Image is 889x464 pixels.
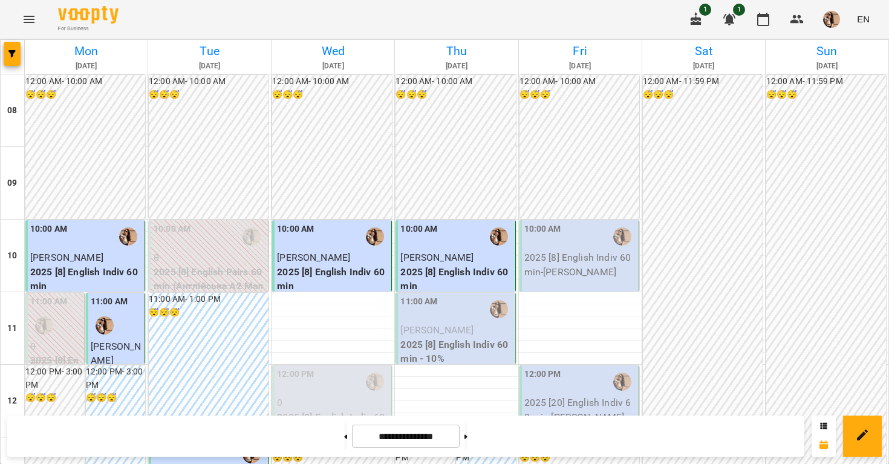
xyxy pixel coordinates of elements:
h6: Fri [521,42,640,60]
span: EN [857,13,870,25]
label: 10:00 AM [30,223,67,236]
h6: 12:00 PM - 3:00 PM [25,365,85,391]
h6: 😴😴😴 [766,88,886,102]
h6: Sat [644,42,763,60]
p: 2025 [8] English Indiv 60 min [400,265,512,293]
label: 12:00 PM [524,368,561,381]
label: 10:00 AM [524,223,561,236]
p: 0 [277,396,389,410]
h6: 😴😴😴 [149,88,269,102]
h6: 12:00 AM - 10:00 AM [272,75,392,88]
label: 11:00 AM [91,295,128,309]
p: 2025 [8] English Indiv 60 min - [PERSON_NAME] [524,250,636,279]
h6: 😴😴😴 [272,88,392,102]
h6: [DATE] [150,60,269,72]
img: Малярська Христина Борисівна (а) [366,227,384,246]
img: Малярська Христина Борисівна (а) [243,227,261,246]
label: 10:00 AM [154,223,190,236]
span: [PERSON_NAME] [91,341,141,367]
img: Малярська Христина Борисівна (а) [490,227,508,246]
h6: Thu [397,42,516,60]
h6: 11:00 AM - 1:00 PM [149,293,269,306]
h6: 😴😴😴 [25,391,85,405]
h6: 12:00 AM - 11:59 PM [766,75,886,88]
p: 2025 [8] English Indiv 60 min [277,265,389,293]
span: [PERSON_NAME] [30,252,103,263]
h6: [DATE] [273,60,392,72]
h6: Sun [767,42,887,60]
h6: 12:00 AM - 11:59 PM [643,75,763,88]
img: Малярська Христина Борисівна (а) [96,316,114,335]
h6: [DATE] [397,60,516,72]
h6: 😴😴😴 [396,88,515,102]
h6: [DATE] [767,60,887,72]
h6: 😴😴😴 [519,88,639,102]
p: 2025 [8] English Indiv 60 min - 10% ([PERSON_NAME]) [30,353,82,439]
h6: Mon [27,42,146,60]
button: Menu [15,5,44,34]
label: 12:00 PM [277,368,314,381]
p: 0 [30,339,82,354]
p: 2025 [8] English Indiv 60 min [30,265,142,293]
img: Малярська Христина Борисівна (а) [35,316,53,335]
button: EN [852,8,874,30]
h6: 12:00 PM - 3:00 PM [86,365,145,391]
h6: 😴😴😴 [643,88,763,102]
img: Малярська Христина Борисівна (а) [613,227,631,246]
img: Малярська Христина Борисівна (а) [613,373,631,391]
img: Малярська Христина Борисівна (а) [119,227,137,246]
label: 11:00 AM [400,295,437,309]
h6: 09 [7,177,17,190]
span: 1 [733,4,745,16]
h6: 12:00 AM - 10:00 AM [149,75,269,88]
img: Малярська Христина Борисівна (а) [366,373,384,391]
img: Малярська Христина Борисівна (а) [490,300,508,318]
p: 2025 [8] English Indiv 60 min - 10% [400,338,512,366]
h6: 😴😴😴 [86,391,145,405]
span: For Business [58,25,119,33]
h6: Wed [273,42,392,60]
p: 0 [154,250,265,265]
h6: 😴😴😴 [25,88,145,102]
h6: 12:00 AM - 10:00 AM [396,75,515,88]
span: 1 [699,4,711,16]
img: Voopty Logo [58,6,119,24]
span: [PERSON_NAME] [277,252,350,263]
h6: 11 [7,322,17,335]
h6: 10 [7,249,17,263]
span: [PERSON_NAME] [400,324,474,336]
h6: [DATE] [521,60,640,72]
img: da26dbd3cedc0bbfae66c9bd16ef366e.jpeg [823,11,840,28]
h6: Tue [150,42,269,60]
span: [PERSON_NAME] [400,252,474,263]
h6: [DATE] [644,60,763,72]
label: 10:00 AM [277,223,314,236]
h6: 12:00 AM - 10:00 AM [519,75,639,88]
h6: 😴😴😴 [149,306,269,319]
h6: 12:00 AM - 10:00 AM [25,75,145,88]
p: 2025 [8] English Pairs 60 min (Англійська А2 Малярська пара [PERSON_NAME]) [154,265,265,322]
h6: [DATE] [27,60,146,72]
label: 10:00 AM [400,223,437,236]
p: 2025 [20] English Indiv 60 min - [PERSON_NAME] [524,396,636,424]
h6: 12 [7,394,17,408]
label: 11:00 AM [30,295,67,309]
h6: 08 [7,104,17,117]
